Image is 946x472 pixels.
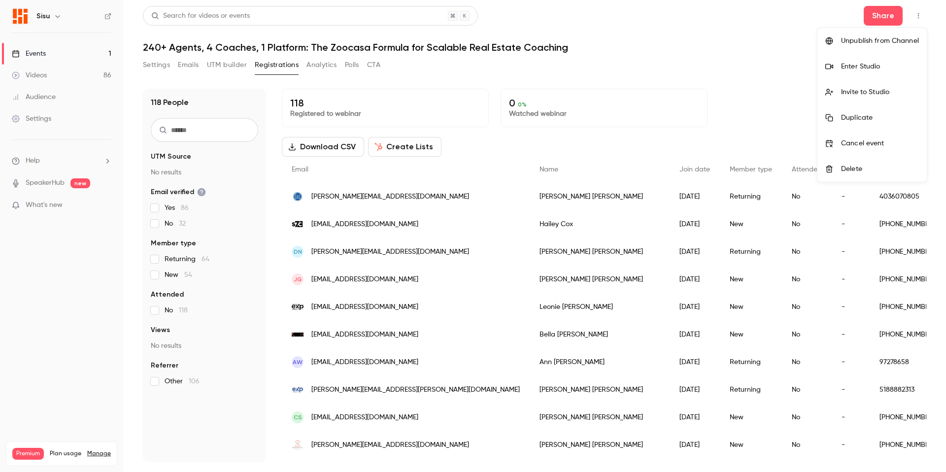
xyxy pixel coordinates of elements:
[841,164,919,174] div: Delete
[841,87,919,97] div: Invite to Studio
[841,62,919,71] div: Enter Studio
[841,36,919,46] div: Unpublish from Channel
[841,113,919,123] div: Duplicate
[841,138,919,148] div: Cancel event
